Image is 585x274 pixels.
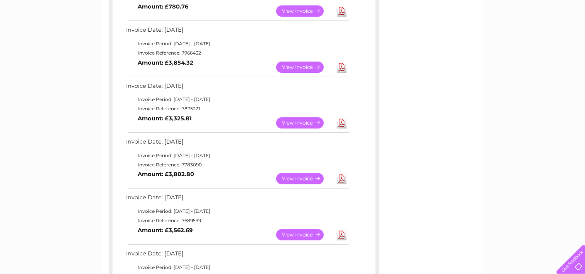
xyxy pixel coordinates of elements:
[124,216,350,225] td: Invoice Reference: 7689599
[124,95,350,104] td: Invoice Period: [DATE] - [DATE]
[337,117,346,128] a: Download
[124,207,350,216] td: Invoice Period: [DATE] - [DATE]
[20,20,60,44] img: logo.png
[559,33,578,39] a: Log out
[124,248,350,263] td: Invoice Date: [DATE]
[124,25,350,39] td: Invoice Date: [DATE]
[276,173,333,184] a: View
[124,48,350,58] td: Invoice Reference: 7966432
[138,59,193,66] b: Amount: £3,854.32
[124,39,350,48] td: Invoice Period: [DATE] - [DATE]
[124,263,350,272] td: Invoice Period: [DATE] - [DATE]
[518,33,529,39] a: Blog
[276,117,333,128] a: View
[468,33,485,39] a: Energy
[138,227,193,234] b: Amount: £3,562.69
[490,33,513,39] a: Telecoms
[276,62,333,73] a: View
[449,33,464,39] a: Water
[124,192,350,207] td: Invoice Date: [DATE]
[337,229,346,240] a: Download
[124,104,350,113] td: Invoice Reference: 7875221
[337,5,346,17] a: Download
[124,137,350,151] td: Invoice Date: [DATE]
[276,229,333,240] a: View
[138,3,188,10] b: Amount: £780.76
[534,33,553,39] a: Contact
[276,5,333,17] a: View
[138,171,194,178] b: Amount: £3,802.80
[138,115,192,122] b: Amount: £3,325.81
[337,62,346,73] a: Download
[439,4,493,14] a: 0333 014 3131
[337,173,346,184] a: Download
[124,160,350,170] td: Invoice Reference: 7783090
[124,81,350,95] td: Invoice Date: [DATE]
[124,151,350,160] td: Invoice Period: [DATE] - [DATE]
[110,4,476,38] div: Clear Business is a trading name of Verastar Limited (registered in [GEOGRAPHIC_DATA] No. 3667643...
